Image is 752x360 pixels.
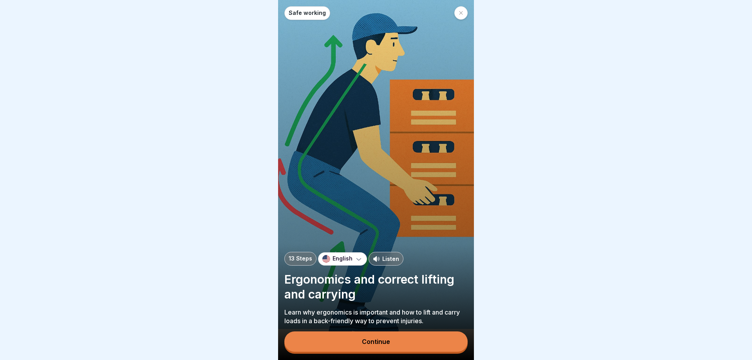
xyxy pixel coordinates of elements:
img: us.svg [322,255,330,263]
p: Learn why ergonomics is important and how to lift and carry loads in a back-friendly way to preve... [284,308,468,325]
p: Listen [382,255,399,263]
p: Ergonomics and correct lifting and carrying [284,272,468,302]
p: Safe working [289,10,326,16]
button: Continue [284,331,468,352]
p: English [333,255,352,262]
p: 13 Steps [289,255,312,262]
div: Continue [362,338,390,345]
